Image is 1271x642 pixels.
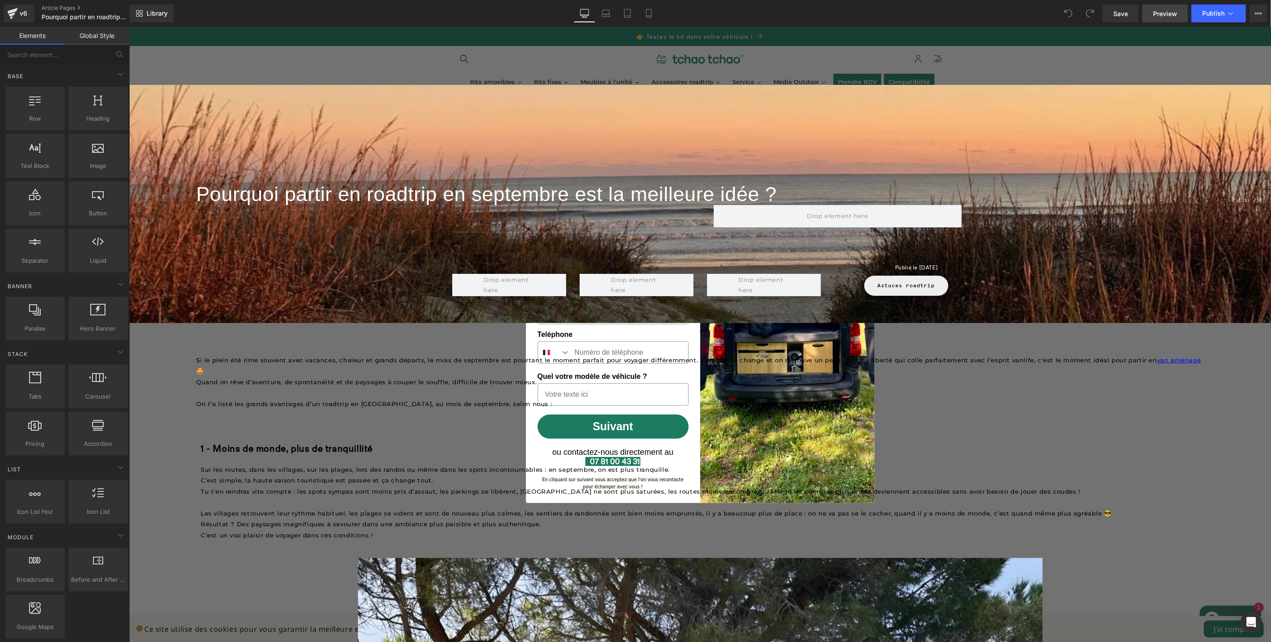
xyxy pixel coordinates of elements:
[617,4,638,22] a: Tablet
[8,392,62,401] span: Tabs
[7,465,22,474] span: List
[574,4,595,22] a: Desktop
[71,575,125,584] span: Before and After Images
[65,27,130,45] a: Global Style
[72,439,541,446] span: Sur les routes, dans les villages, sur les plages, lors des randos ou même dans les spots inconto...
[42,13,127,21] span: Pourquoi partir en roadtrip en septembre est la meilleure idée ?
[766,238,809,244] font: Publié le [DATE]
[67,330,1072,348] span: Si le plein été rime souvent avec vacances, chaleur et grands départs, le mois de septembre est p...
[4,4,34,22] a: v6
[595,4,617,22] a: Laptop
[1060,4,1077,22] button: Undo
[1142,4,1188,22] a: Preview
[42,4,144,12] a: Article Pages
[1191,4,1246,22] button: Publish
[72,483,983,490] span: Les villages retrouvent leur rythme habituel, les plages se vident et sont de nouveau plus calmes...
[7,350,29,358] span: Stack
[8,209,62,218] span: Icon
[1153,9,1177,18] span: Preview
[8,622,62,632] span: Google Maps
[147,9,168,17] span: Library
[72,450,304,457] span: C’est simple, la haute saison touristique est passée et ça change tout.
[72,461,951,468] span: Tu t’en rendras vite compte : les spots sympas sont moins pris d’assaut, les parkings se libèrent...
[1241,612,1262,633] div: Open Intercom Messenger
[1028,330,1072,337] a: van aménagé
[71,161,125,171] span: Image
[638,4,660,22] a: Mobile
[72,416,244,428] b: 1 - Moins de monde, plus de tranquillité
[71,209,125,218] span: Button
[1202,10,1225,17] span: Publish
[18,8,29,19] div: v6
[7,282,33,290] span: Banner
[8,575,62,584] span: Breadcrumbs
[8,256,62,265] span: Separator
[8,439,62,449] span: Pricing
[1250,4,1267,22] button: More
[71,256,125,265] span: Liquid
[67,373,423,381] span: On t’a listé les grands avantages d’un roadtrip en [GEOGRAPHIC_DATA], au mois de septembre, selon...
[71,114,125,123] span: Heading
[71,392,125,401] span: Carousel
[8,161,62,171] span: Text Block
[7,533,34,541] span: Module
[735,249,819,269] a: Astuces roadtrip
[130,4,174,22] a: New Library
[72,505,244,512] span: C’est un vrai plaisir de voyager dans ces conditions !
[1113,9,1128,18] span: Save
[67,156,648,179] font: Pourquoi partir en roadtrip en septembre est la meilleure idée ?
[8,114,62,123] span: Row
[71,507,125,516] span: Icon List
[72,494,412,501] span: Résultat ? Des paysages magnifiques à savourer dans une ambiance plus paisible et plus authentique.
[8,507,62,516] span: Icon List Hoz
[67,352,408,359] span: Quand on rêve d’aventure, de spontanéité et de paysages à couper le souffle, difficile de trouver...
[7,72,24,80] span: Base
[1081,4,1099,22] button: Redo
[8,324,62,333] span: Parallax
[71,439,125,449] span: Accordion
[71,324,125,333] span: Hero Banner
